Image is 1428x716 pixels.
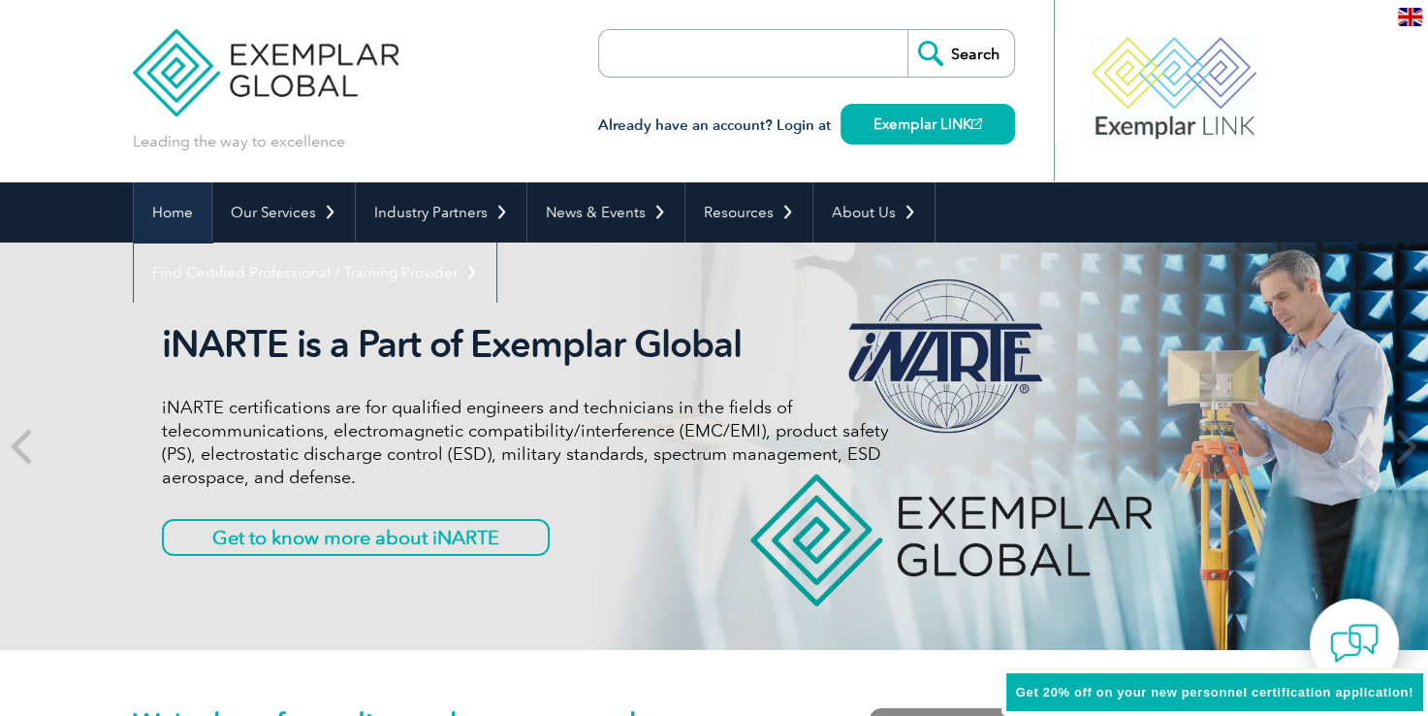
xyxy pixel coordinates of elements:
img: contact-chat.png [1330,619,1379,667]
span: Get 20% off on your new personnel certification application! [1016,685,1413,700]
a: Resources [685,182,812,243]
a: Industry Partners [356,182,526,243]
img: open_square.png [971,118,982,129]
a: About Us [813,182,935,243]
a: Home [134,182,211,243]
p: iNARTE certifications are for qualified engineers and technicians in the fields of telecommunicat... [162,396,889,489]
a: Our Services [212,182,355,243]
a: Get to know more about iNARTE [162,519,550,556]
p: Leading the way to excellence [133,131,345,152]
a: News & Events [527,182,684,243]
input: Search [907,30,1014,77]
h2: iNARTE is a Part of Exemplar Global [162,322,889,367]
a: Exemplar LINK [841,104,1015,145]
a: Find Certified Professional / Training Provider [134,243,496,303]
h3: Already have an account? Login at [598,114,1015,138]
img: en [1398,8,1422,26]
